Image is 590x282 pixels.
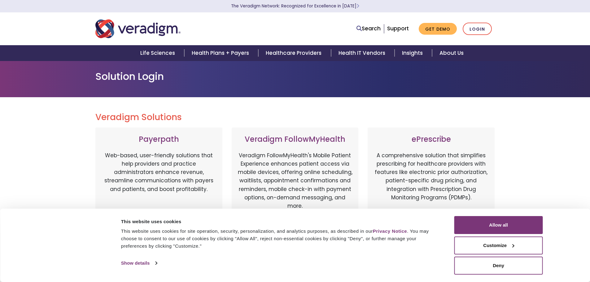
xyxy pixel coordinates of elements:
[95,112,495,123] h2: Veradigm Solutions
[102,135,216,144] h3: Payerpath
[374,151,488,216] p: A comprehensive solution that simplifies prescribing for healthcare providers with features like ...
[454,257,543,275] button: Deny
[419,23,457,35] a: Get Demo
[454,216,543,234] button: Allow all
[395,45,432,61] a: Insights
[95,19,181,39] img: Veradigm logo
[258,45,331,61] a: Healthcare Providers
[121,218,440,225] div: This website uses cookies
[102,151,216,216] p: Web-based, user-friendly solutions that help providers and practice administrators enhance revenu...
[374,135,488,144] h3: ePrescribe
[133,45,184,61] a: Life Sciences
[95,71,495,82] h1: Solution Login
[331,45,395,61] a: Health IT Vendors
[387,25,409,32] a: Support
[432,45,471,61] a: About Us
[121,258,157,268] a: Show details
[356,24,381,33] a: Search
[231,3,359,9] a: The Veradigm Network: Recognized for Excellence in [DATE]Learn More
[238,151,352,210] p: Veradigm FollowMyHealth's Mobile Patient Experience enhances patient access via mobile devices, o...
[373,228,407,234] a: Privacy Notice
[454,236,543,254] button: Customize
[121,228,440,250] div: This website uses cookies for site operation, security, personalization, and analytics purposes, ...
[356,3,359,9] span: Learn More
[238,135,352,144] h3: Veradigm FollowMyHealth
[184,45,258,61] a: Health Plans + Payers
[463,23,492,35] a: Login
